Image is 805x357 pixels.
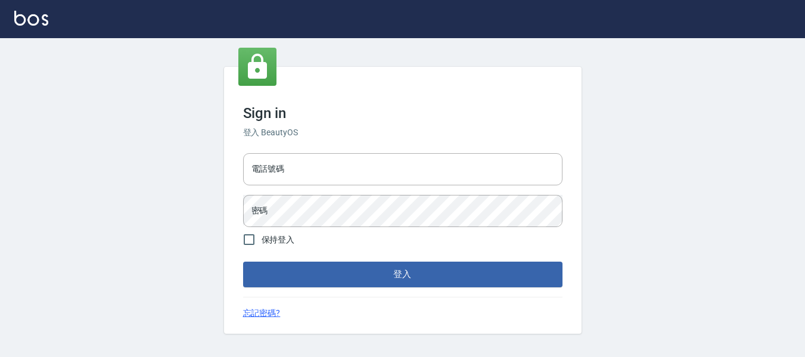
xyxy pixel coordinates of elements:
[262,234,295,246] span: 保持登入
[243,262,562,287] button: 登入
[243,126,562,139] h6: 登入 BeautyOS
[243,307,281,319] a: 忘記密碼?
[243,105,562,122] h3: Sign in
[14,11,48,26] img: Logo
